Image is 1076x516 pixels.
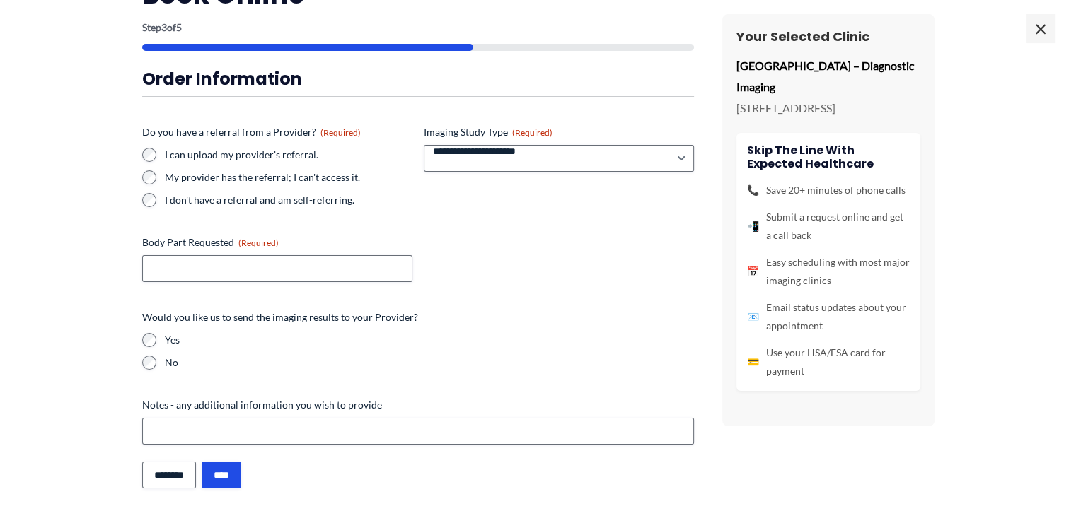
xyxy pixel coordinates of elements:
span: 📞 [747,181,759,199]
label: Yes [165,333,694,347]
li: Save 20+ minutes of phone calls [747,181,910,199]
li: Use your HSA/FSA card for payment [747,344,910,380]
span: 3 [161,21,167,33]
span: 💳 [747,353,759,371]
p: Step of [142,23,694,33]
legend: Do you have a referral from a Provider? [142,125,361,139]
legend: Would you like us to send the imaging results to your Provider? [142,310,418,324]
label: No [165,356,694,370]
span: (Required) [238,238,279,248]
li: Easy scheduling with most major imaging clinics [747,253,910,290]
h3: Your Selected Clinic [736,28,920,45]
span: 📧 [747,307,759,326]
h3: Order Information [142,68,694,90]
label: Imaging Study Type [424,125,694,139]
span: 📅 [747,262,759,281]
span: (Required) [512,127,553,138]
label: I can upload my provider's referral. [165,148,412,162]
label: I don't have a referral and am self-referring. [165,193,412,207]
label: My provider has the referral; I can't access it. [165,170,412,184]
li: Submit a request online and get a call back [747,208,910,245]
label: Body Part Requested [142,235,412,250]
p: [STREET_ADDRESS] [736,98,920,119]
label: Notes - any additional information you wish to provide [142,398,694,412]
h4: Skip the line with Expected Healthcare [747,143,910,170]
span: 📲 [747,217,759,235]
p: [GEOGRAPHIC_DATA] – Diagnostic Imaging [736,55,920,97]
li: Email status updates about your appointment [747,298,910,335]
span: 5 [176,21,182,33]
span: (Required) [320,127,361,138]
span: × [1026,14,1055,42]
